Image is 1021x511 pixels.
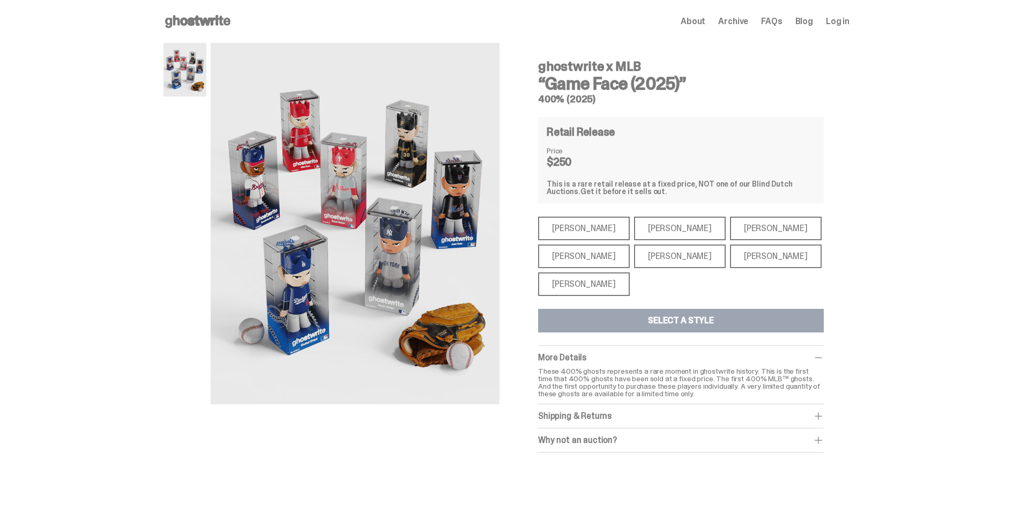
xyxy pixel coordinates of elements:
[718,17,748,26] a: Archive
[730,217,822,240] div: [PERSON_NAME]
[211,43,500,404] img: MLB%20400%25%20Primary%20Image.png
[538,309,824,332] button: Select a Style
[648,316,714,325] div: Select a Style
[547,127,615,137] h4: Retail Release
[547,180,815,195] div: This is a rare retail release at a fixed price, NOT one of our Blind Dutch Auctions.
[730,245,822,268] div: [PERSON_NAME]
[761,17,782,26] a: FAQs
[826,17,849,26] a: Log in
[538,435,824,446] div: Why not an auction?
[538,75,824,92] h3: “Game Face (2025)”
[547,157,600,167] dd: $250
[634,217,726,240] div: [PERSON_NAME]
[547,147,600,154] dt: Price
[634,245,726,268] div: [PERSON_NAME]
[538,94,824,104] h5: 400% (2025)
[538,60,824,73] h4: ghostwrite x MLB
[580,187,667,196] span: Get it before it sells out.
[163,43,206,97] img: MLB%20400%25%20Primary%20Image.png
[538,352,586,363] span: More Details
[538,217,630,240] div: [PERSON_NAME]
[795,17,813,26] a: Blog
[681,17,705,26] a: About
[538,411,824,421] div: Shipping & Returns
[538,272,630,296] div: [PERSON_NAME]
[538,367,824,397] p: These 400% ghosts represents a rare moment in ghostwrite history. This is the first time that 400...
[538,245,630,268] div: [PERSON_NAME]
